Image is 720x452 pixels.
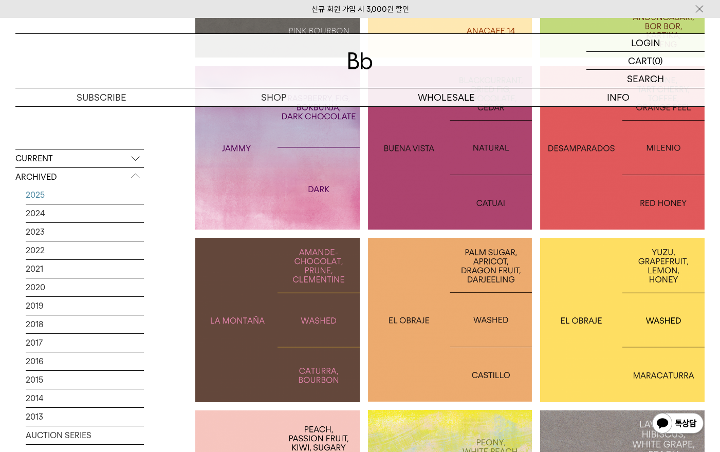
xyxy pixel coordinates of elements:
a: 2024 [26,204,144,222]
a: 코스타리카 데삼파라도스COSTA RICA DESAMPARADOS [540,66,705,230]
p: LOGIN [631,34,660,51]
a: SHOP [188,88,360,106]
p: INFO [532,88,705,106]
p: CART [628,52,652,69]
a: 2019 [26,297,144,315]
p: WHOLESALE [360,88,532,106]
a: 엘 오브라헤: 카스티요EL OBRAJE: CASTILLO [368,238,532,402]
a: 과테말라 부에나 비스타GUATEMALA BUENA VISTA [368,66,532,230]
a: SUBSCRIBE [15,88,188,106]
a: 신규 회원 가입 시 3,000원 할인 [311,5,409,14]
a: 엘 오브라헤: 마라카투라EL OBRAJE: MARACATURRA [540,238,705,402]
a: 2017 [26,334,144,352]
p: SEARCH [627,70,664,88]
p: ARCHIVED [15,168,144,186]
a: 재미JAMMY [195,66,360,230]
a: CART (0) [586,52,705,70]
a: 2025 [26,186,144,204]
a: LOGIN [586,34,705,52]
a: 2022 [26,241,144,259]
p: (0) [652,52,663,69]
img: 로고 [348,52,373,69]
a: 2018 [26,315,144,333]
p: CURRENT [15,149,144,168]
a: 2015 [26,371,144,389]
img: 카카오톡 채널 1:1 채팅 버튼 [651,412,705,437]
a: 2013 [26,408,144,426]
a: 2023 [26,223,144,241]
a: 2016 [26,352,144,370]
a: 과테말라 라 몬타냐GUATEMALA LA MONTAÑA [195,238,360,402]
a: 2020 [26,278,144,296]
a: AUCTION SERIES [26,426,144,444]
a: 2014 [26,389,144,407]
a: 2021 [26,260,144,278]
